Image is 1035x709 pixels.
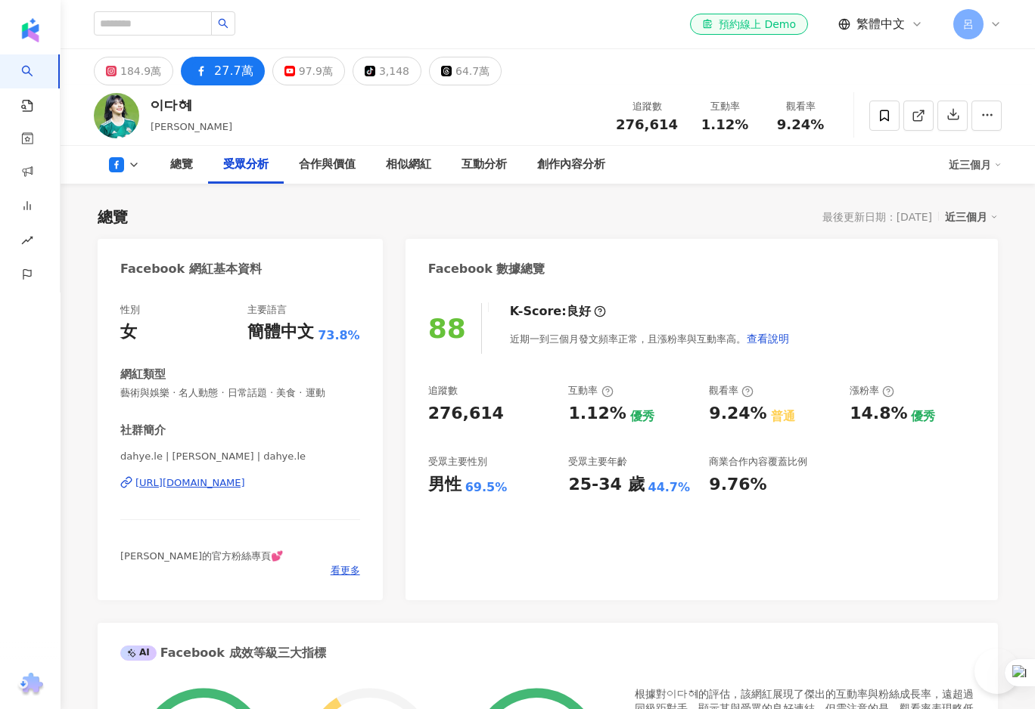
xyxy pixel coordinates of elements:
div: 合作與價值 [299,156,356,174]
div: K-Score : [510,303,606,320]
div: 184.9萬 [120,60,161,82]
div: 普通 [771,408,795,425]
button: 查看說明 [746,324,790,354]
div: 相似網紅 [386,156,431,174]
div: Facebook 數據總覽 [428,261,545,277]
span: 查看說明 [747,333,789,345]
div: 商業合作內容覆蓋比例 [709,455,807,469]
span: 繁體中文 [856,16,905,33]
div: 創作內容分析 [537,156,605,174]
div: Facebook 成效等級三大指標 [120,645,326,661]
a: [URL][DOMAIN_NAME] [120,476,360,490]
button: 27.7萬 [181,57,265,85]
button: 184.9萬 [94,57,173,85]
span: [PERSON_NAME]的官方粉絲專頁💕 [120,550,283,562]
div: 觀看率 [709,384,754,398]
div: 總覽 [170,156,193,174]
span: 1.12% [701,117,748,132]
div: 9.24% [709,402,766,426]
div: 預約線上 Demo [702,17,796,32]
span: rise [21,225,33,259]
div: 近期一到三個月發文頻率正常，且漲粉率與互動率高。 [510,324,790,354]
span: 藝術與娛樂 · 名人動態 · 日常話題 · 美食 · 運動 [120,386,360,400]
div: 受眾分析 [223,156,269,174]
button: 97.9萬 [272,57,345,85]
div: 互動率 [568,384,613,398]
div: 受眾主要性別 [428,455,487,469]
div: 25-34 歲 [568,473,644,497]
div: 互動率 [696,99,754,114]
div: 男性 [428,473,462,497]
span: dahye.le | [PERSON_NAME] | dahye.le [120,450,360,463]
img: logo icon [18,18,42,42]
button: 64.7萬 [429,57,502,85]
div: 漲粉率 [850,384,894,398]
div: 9.76% [709,473,766,497]
div: 1.12% [568,402,626,426]
div: 44.7% [648,479,691,496]
div: AI [120,646,157,661]
div: 276,614 [428,402,504,426]
div: 優秀 [911,408,935,425]
div: 性別 [120,303,140,317]
div: [URL][DOMAIN_NAME] [135,476,245,490]
div: 觀看率 [772,99,829,114]
div: Facebook 網紅基本資料 [120,261,262,277]
div: 女 [120,320,137,344]
iframe: Help Scout Beacon - Open [974,649,1020,694]
div: 88 [428,313,466,344]
div: 簡體中文 [247,320,314,344]
span: 9.24% [777,117,824,132]
span: search [218,18,228,29]
div: 總覽 [98,206,128,228]
div: 受眾主要年齡 [568,455,627,469]
div: 3,148 [379,60,409,82]
span: 看更多 [331,564,360,577]
span: [PERSON_NAME] [151,121,232,132]
div: 良好 [567,303,591,320]
span: 73.8% [318,327,360,344]
div: 追蹤數 [616,99,678,114]
div: 社群簡介 [120,423,166,438]
div: 97.9萬 [299,60,333,82]
div: 이다혜 [151,96,232,115]
div: 網紅類型 [120,367,166,382]
img: KOL Avatar [94,93,139,138]
div: 最後更新日期：[DATE] [822,211,932,223]
div: 追蹤數 [428,384,458,398]
button: 3,148 [353,57,421,85]
div: 主要語言 [247,303,287,317]
div: 27.7萬 [214,60,253,82]
a: 預約線上 Demo [690,14,808,35]
span: 276,614 [616,116,678,132]
div: 近三個月 [949,153,1002,177]
a: search [21,54,51,113]
span: 呂 [963,16,974,33]
div: 69.5% [465,479,508,496]
div: 64.7萬 [455,60,490,82]
div: 優秀 [630,408,654,425]
div: 14.8% [850,402,907,426]
div: 互動分析 [462,156,507,174]
img: chrome extension [16,673,45,697]
div: 近三個月 [945,207,998,227]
